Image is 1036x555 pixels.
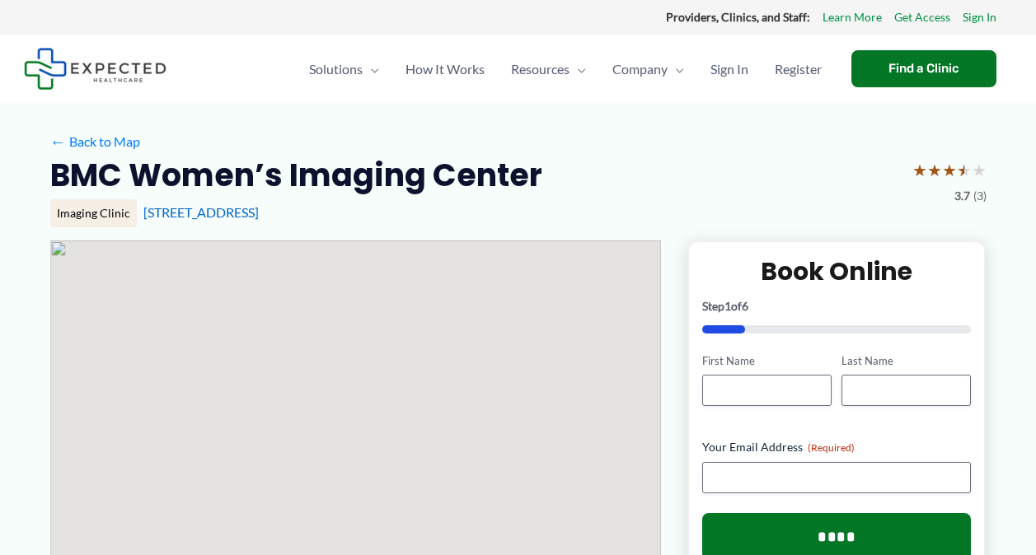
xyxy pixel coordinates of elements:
strong: Providers, Clinics, and Staff: [666,10,810,24]
a: Register [762,40,835,98]
span: 6 [742,299,748,313]
span: 1 [724,299,731,313]
span: ★ [927,155,942,185]
h2: BMC Women’s Imaging Center [50,155,542,195]
a: Sign In [963,7,996,28]
a: How It Works [392,40,498,98]
span: Solutions [309,40,363,98]
a: CompanyMenu Toggle [599,40,697,98]
a: SolutionsMenu Toggle [296,40,392,98]
a: Learn More [823,7,882,28]
a: ←Back to Map [50,129,140,154]
span: ← [50,133,66,149]
span: ★ [942,155,957,185]
a: Find a Clinic [851,50,996,87]
span: Menu Toggle [363,40,379,98]
span: Sign In [710,40,748,98]
label: First Name [702,353,832,369]
span: ★ [957,155,972,185]
span: Register [775,40,822,98]
div: Imaging Clinic [50,199,137,227]
a: Get Access [894,7,950,28]
span: (Required) [808,441,855,454]
h2: Book Online [702,255,972,287]
span: ★ [912,155,927,185]
span: (3) [973,185,987,207]
span: Menu Toggle [570,40,586,98]
nav: Primary Site Navigation [296,40,835,98]
span: 3.7 [954,185,970,207]
span: ★ [972,155,987,185]
label: Last Name [841,353,971,369]
span: Company [612,40,668,98]
a: [STREET_ADDRESS] [143,204,259,220]
p: Step of [702,301,972,312]
span: Menu Toggle [668,40,684,98]
label: Your Email Address [702,439,972,455]
span: Resources [511,40,570,98]
span: How It Works [405,40,485,98]
img: Expected Healthcare Logo - side, dark font, small [24,48,166,90]
a: ResourcesMenu Toggle [498,40,599,98]
a: Sign In [697,40,762,98]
